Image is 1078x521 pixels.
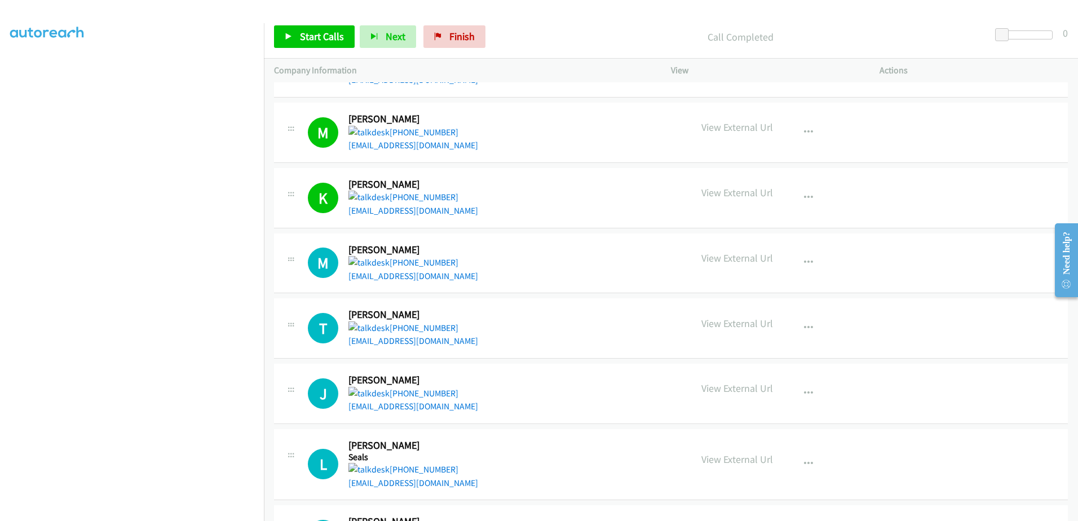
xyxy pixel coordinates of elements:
[348,478,478,488] a: [EMAIL_ADDRESS][DOMAIN_NAME]
[308,313,338,343] div: The call is yet to be attempted
[501,29,980,45] p: Call Completed
[274,64,651,77] p: Company Information
[348,464,458,475] a: [PHONE_NUMBER]
[308,378,338,409] h1: J
[348,257,458,268] a: [PHONE_NUMBER]
[348,271,478,281] a: [EMAIL_ADDRESS][DOMAIN_NAME]
[449,30,475,43] span: Finish
[1045,215,1078,305] iframe: Resource Center
[348,140,478,151] a: [EMAIL_ADDRESS][DOMAIN_NAME]
[308,117,338,148] h1: M
[348,178,466,191] h2: [PERSON_NAME]
[348,463,390,476] img: talkdesk
[274,25,355,48] a: Start Calls
[1063,25,1068,41] div: 0
[308,248,338,278] h1: M
[348,374,466,387] h2: [PERSON_NAME]
[701,185,773,200] p: View External Url
[348,388,458,399] a: [PHONE_NUMBER]
[348,323,458,333] a: [PHONE_NUMBER]
[348,335,478,346] a: [EMAIL_ADDRESS][DOMAIN_NAME]
[348,244,466,257] h2: [PERSON_NAME]
[348,191,390,204] img: talkdesk
[348,321,390,335] img: talkdesk
[348,452,478,463] h5: Seals
[308,449,338,479] div: The call is yet to be attempted
[423,25,485,48] a: Finish
[671,64,859,77] p: View
[701,250,773,266] p: View External Url
[701,452,773,467] p: View External Url
[348,113,466,126] h2: [PERSON_NAME]
[348,205,478,216] a: [EMAIL_ADDRESS][DOMAIN_NAME]
[348,401,478,412] a: [EMAIL_ADDRESS][DOMAIN_NAME]
[300,30,344,43] span: Start Calls
[880,64,1068,77] p: Actions
[308,449,338,479] h1: L
[701,316,773,331] p: View External Url
[348,126,390,139] img: talkdesk
[701,120,773,135] p: View External Url
[348,192,458,202] a: [PHONE_NUMBER]
[308,183,338,213] h1: K
[348,387,390,400] img: talkdesk
[348,308,466,321] h2: [PERSON_NAME]
[348,439,466,452] h2: [PERSON_NAME]
[360,25,416,48] button: Next
[348,256,390,270] img: talkdesk
[308,313,338,343] h1: T
[386,30,405,43] span: Next
[701,381,773,396] p: View External Url
[308,378,338,409] div: The call is yet to be attempted
[348,127,458,138] a: [PHONE_NUMBER]
[1001,30,1053,39] div: Delay between calls (in seconds)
